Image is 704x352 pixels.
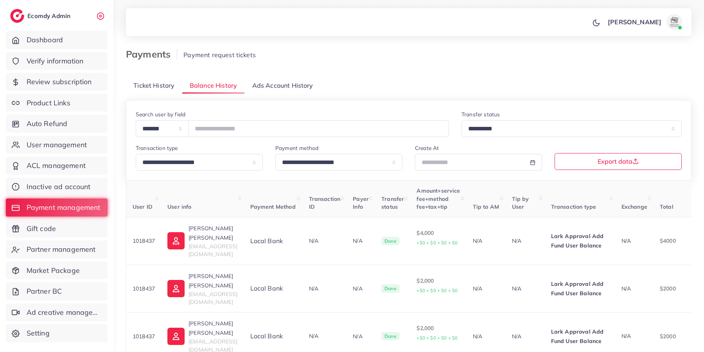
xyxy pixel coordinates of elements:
span: Payment Method [250,203,296,210]
p: N/A [512,332,539,341]
a: Dashboard [6,31,108,49]
span: Ad creative management [27,307,102,318]
span: N/A [621,285,631,292]
div: Local bank [250,284,296,293]
span: User ID [133,203,153,210]
span: N/A [309,332,318,339]
p: N/A [512,236,539,245]
p: Lark Approval Add Fund User Balance [551,231,609,250]
span: User info [167,203,191,210]
h2: Ecomdy Admin [27,12,72,20]
p: N/A [512,284,539,293]
a: Market Package [6,262,108,280]
span: ACL management [27,161,86,171]
span: Tip to AM [473,203,499,210]
a: Setting [6,324,108,342]
span: Market Package [27,265,80,276]
span: Review subscription [27,77,92,87]
span: Verify information [27,56,84,66]
small: +$0 + $0 + $0 + $0 [417,288,458,293]
span: Payer Info [353,195,369,210]
span: Auto Refund [27,119,68,129]
span: Ticket History [133,81,174,90]
span: Dashboard [27,35,63,45]
button: Export data [555,153,682,170]
p: 1018437 [133,236,155,245]
label: Transfer status [462,110,500,118]
span: Payment request tickets [183,51,256,59]
label: Transaction type [136,144,178,152]
span: Balance History [190,81,237,90]
small: +$0 + $0 + $0 + $0 [417,335,458,341]
span: Transaction ID [309,195,341,210]
span: Partner management [27,244,96,255]
p: 1018437 [133,284,155,293]
a: Payment management [6,199,108,217]
label: Search user by field [136,110,185,118]
img: ic-user-info.36bf1079.svg [167,328,185,345]
a: [PERSON_NAME]avatar [603,14,685,30]
p: N/A [473,332,499,341]
a: Product Links [6,94,108,112]
span: N/A [621,332,631,339]
a: Partner management [6,240,108,258]
a: Auto Refund [6,115,108,133]
p: [PERSON_NAME] [PERSON_NAME] [189,271,237,290]
span: Ads Account History [252,81,313,90]
a: logoEcomdy Admin [10,9,72,23]
span: [EMAIL_ADDRESS][DOMAIN_NAME] [189,243,237,258]
span: N/A [309,285,318,292]
label: Create At [415,144,439,152]
h3: Payments [126,49,177,60]
span: N/A [309,237,318,244]
a: User management [6,136,108,154]
span: Done [381,237,400,245]
span: User management [27,140,87,150]
p: $2,000 [417,323,460,343]
a: Verify information [6,52,108,70]
span: Payment management [27,202,101,213]
span: Done [381,284,400,293]
a: Ad creative management [6,303,108,321]
span: N/A [621,237,631,244]
small: +$0 + $0 + $0 + $0 [417,240,458,245]
span: Partner BC [27,286,62,296]
p: N/A [473,236,499,245]
p: $2,000 [417,276,460,295]
p: N/A [353,284,369,293]
p: Lark Approval Add Fund User Balance [551,327,609,346]
span: Transfer status [381,195,404,210]
img: logo [10,9,24,23]
img: ic-user-info.36bf1079.svg [167,232,185,249]
p: N/A [353,332,369,341]
span: Amount+service fee+method fee+tax+tip [417,187,460,210]
p: $4,000 [417,228,460,247]
a: Inactive ad account [6,178,108,196]
label: Payment method [275,144,318,152]
div: Local bank [250,236,296,245]
p: Lark Approval Add Fund User Balance [551,279,609,298]
div: Local bank [250,332,296,341]
a: ACL management [6,157,108,175]
p: [PERSON_NAME] [608,17,661,27]
span: Gift code [27,224,56,234]
p: 1018437 [133,332,155,341]
span: Export data [598,158,639,164]
span: Inactive ad account [27,182,91,192]
p: [PERSON_NAME] [PERSON_NAME] [189,319,237,338]
span: [EMAIL_ADDRESS][DOMAIN_NAME] [189,291,237,305]
a: Review subscription [6,73,108,91]
span: Setting [27,328,50,338]
span: Transaction type [551,203,596,210]
p: [PERSON_NAME] [PERSON_NAME] [189,224,237,242]
span: Done [381,332,400,341]
a: Gift code [6,220,108,238]
span: Exchange [621,203,647,210]
span: Tip by User [512,195,529,210]
p: N/A [353,236,369,245]
p: N/A [473,284,499,293]
span: Total [660,203,673,210]
a: Partner BC [6,282,108,300]
span: Product Links [27,98,70,108]
img: ic-user-info.36bf1079.svg [167,280,185,297]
